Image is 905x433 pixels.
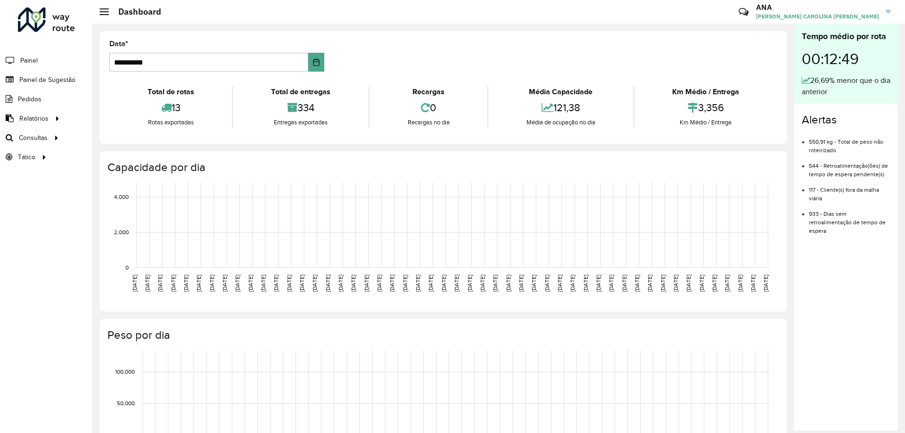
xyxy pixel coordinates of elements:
[479,275,485,292] text: [DATE]
[18,152,35,162] span: Tático
[415,275,421,292] text: [DATE]
[170,275,176,292] text: [DATE]
[756,3,879,12] h3: ANA
[125,264,129,270] text: 0
[19,133,48,143] span: Consultas
[372,86,485,98] div: Recargas
[273,275,279,292] text: [DATE]
[802,113,890,127] h4: Alertas
[114,229,129,235] text: 2,000
[737,275,743,292] text: [DATE]
[20,56,38,65] span: Painel
[115,368,135,375] text: 100,000
[209,275,215,292] text: [DATE]
[763,275,769,292] text: [DATE]
[673,275,679,292] text: [DATE]
[637,118,775,127] div: Km Médio / Entrega
[750,275,756,292] text: [DATE]
[802,75,890,98] div: 26,69% menor que o dia anterior
[157,275,163,292] text: [DATE]
[114,194,129,200] text: 4,000
[234,275,240,292] text: [DATE]
[337,275,344,292] text: [DATE]
[235,118,366,127] div: Entregas exportadas
[299,275,305,292] text: [DATE]
[583,275,589,292] text: [DATE]
[685,275,691,292] text: [DATE]
[660,275,666,292] text: [DATE]
[350,275,356,292] text: [DATE]
[491,86,631,98] div: Média Capacidade
[453,275,460,292] text: [DATE]
[308,53,325,72] button: Choose Date
[467,275,473,292] text: [DATE]
[544,275,550,292] text: [DATE]
[557,275,563,292] text: [DATE]
[117,400,135,407] text: 50,000
[647,275,653,292] text: [DATE]
[109,7,161,17] h2: Dashboard
[260,275,266,292] text: [DATE]
[376,275,382,292] text: [DATE]
[505,275,511,292] text: [DATE]
[491,118,631,127] div: Média de ocupação no dia
[107,161,777,174] h4: Capacidade por dia
[608,275,614,292] text: [DATE]
[183,275,189,292] text: [DATE]
[491,98,631,118] div: 121,38
[312,275,318,292] text: [DATE]
[112,86,230,98] div: Total de rotas
[802,43,890,75] div: 00:12:49
[569,275,576,292] text: [DATE]
[18,94,41,104] span: Pedidos
[196,275,202,292] text: [DATE]
[637,86,775,98] div: Km Médio / Entrega
[235,86,366,98] div: Total de entregas
[809,203,890,235] li: 933 - Dias sem retroalimentação de tempo de espera
[107,328,777,342] h4: Peso por dia
[711,275,717,292] text: [DATE]
[389,275,395,292] text: [DATE]
[372,118,485,127] div: Recargas no dia
[112,98,230,118] div: 13
[112,118,230,127] div: Rotas exportadas
[372,98,485,118] div: 0
[222,275,228,292] text: [DATE]
[518,275,524,292] text: [DATE]
[802,30,890,43] div: Tempo médio por rota
[531,275,537,292] text: [DATE]
[595,275,601,292] text: [DATE]
[733,2,754,22] a: Contato Rápido
[402,275,408,292] text: [DATE]
[809,179,890,203] li: 117 - Cliente(s) fora da malha viária
[621,275,627,292] text: [DATE]
[19,114,49,123] span: Relatórios
[286,275,292,292] text: [DATE]
[109,38,128,49] label: Data
[492,275,498,292] text: [DATE]
[809,131,890,155] li: 550,91 kg - Total de peso não roteirizado
[428,275,434,292] text: [DATE]
[19,75,75,85] span: Painel de Sugestão
[634,275,640,292] text: [DATE]
[699,275,705,292] text: [DATE]
[637,98,775,118] div: 3,356
[724,275,730,292] text: [DATE]
[363,275,370,292] text: [DATE]
[325,275,331,292] text: [DATE]
[235,98,366,118] div: 334
[809,155,890,179] li: 544 - Retroalimentação(ões) de tempo de espera pendente(s)
[132,275,138,292] text: [DATE]
[144,275,150,292] text: [DATE]
[441,275,447,292] text: [DATE]
[756,12,879,21] span: [PERSON_NAME] CAROLINA [PERSON_NAME]
[247,275,254,292] text: [DATE]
